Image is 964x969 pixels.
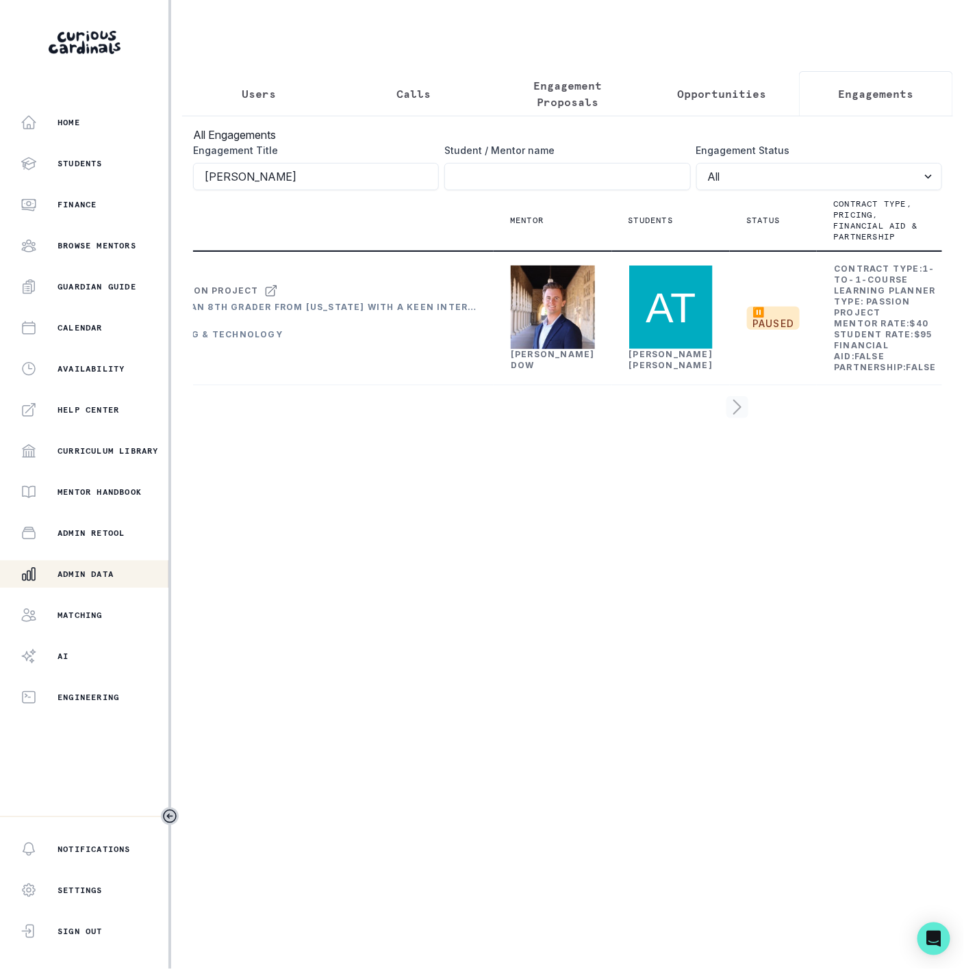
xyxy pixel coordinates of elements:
div: Description: [PERSON_NAME] is an 8th grader from [US_STATE] with a keen interest in aviation and ... [16,302,477,313]
p: Mentor Handbook [58,487,142,498]
p: Contract type, pricing, financial aid & partnership [833,198,920,242]
label: Engagement Title [193,143,431,157]
h3: All Engagements [193,127,942,143]
p: Home [58,117,80,128]
a: [PERSON_NAME] [PERSON_NAME] [629,349,713,370]
p: Curriculum Library [58,445,159,456]
label: Student / Mentor name [444,143,682,157]
b: Passion Project [834,296,911,318]
b: 1-to-1-course [834,263,935,285]
p: Browse Mentors [58,240,136,251]
td: Contract Type: Learning Planner Type: Mentor Rate: Student Rate: Financial Aid: Partnership: [833,263,937,374]
p: Engagements [838,86,913,102]
div: Topic: Aviation / Aerospace [16,343,477,354]
p: Calls [396,86,431,102]
p: Opportunities [677,86,766,102]
p: Students [58,158,103,169]
label: Engagement Status [696,143,934,157]
p: Engineering [58,692,119,703]
p: Admin Retool [58,528,125,539]
p: Settings [58,885,103,896]
div: Discipline: Science, Engineering & Technology [16,329,477,340]
p: Admin Data [58,569,114,580]
p: Finance [58,199,97,210]
p: Matching [58,610,103,621]
p: Help Center [58,404,119,415]
svg: page right [726,396,748,418]
p: Notifications [58,844,131,855]
p: Availability [58,363,125,374]
b: $ 95 [914,329,933,339]
a: [PERSON_NAME] Dow [511,349,595,370]
b: false [854,351,885,361]
div: Open Intercom Messenger [917,922,950,955]
img: Curious Cardinals Logo [49,31,120,54]
p: Mentor [510,215,544,226]
div: Tags: [16,315,477,326]
p: Engagement Proposals [502,77,633,110]
p: AI [58,651,68,662]
p: Sign Out [58,926,103,937]
p: Students [629,215,674,226]
div: ⏸️ paused [752,307,794,330]
p: Guardian Guide [58,281,136,292]
b: false [906,362,937,372]
button: Toggle sidebar [161,807,179,825]
p: Status [746,215,780,226]
p: Calendar [58,322,103,333]
p: Users [242,86,277,102]
b: $ 40 [910,318,929,328]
